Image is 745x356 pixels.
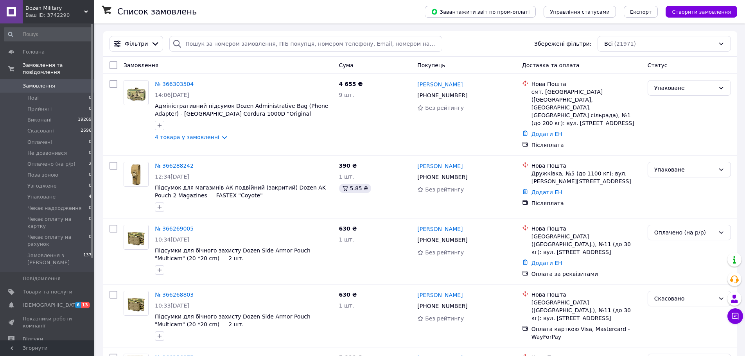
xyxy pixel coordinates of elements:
a: Створити замовлення [658,8,737,14]
span: Не дозвонився [27,150,67,157]
span: 10:34[DATE] [155,236,189,243]
span: Без рейтингу [425,105,464,111]
button: Експорт [624,6,658,18]
h1: Список замовлень [117,7,197,16]
span: Cума [339,62,354,68]
a: № 366303504 [155,81,194,87]
span: Узгоджене [27,182,57,190]
a: Підсумок для магазинів АК подвійний (закритий) Dozen AK Pouch 2 Magazines — FASTEX "Coyote" [155,184,326,199]
a: Додати ЕН [531,189,562,195]
span: 0 [89,182,92,190]
div: [PHONE_NUMBER] [416,301,469,311]
a: Підсумки для бічного захисту Dozen Side Armor Pouch "Multicam" (20 *20 cm) — 2 шт. [155,313,311,327]
a: Додати ЕН [531,260,562,266]
a: № 366288242 [155,163,194,169]
img: Фото товару [124,162,148,186]
span: Нові [27,95,39,102]
span: Оплачено (на р/р) [27,161,75,168]
div: Оплата карткою Visa, Mastercard - WayForPay [531,325,641,341]
button: Управління статусами [544,6,616,18]
span: Експорт [630,9,652,15]
input: Пошук [4,27,92,41]
a: Додати ЕН [531,131,562,137]
span: 390 ₴ [339,163,357,169]
span: 14:06[DATE] [155,92,189,98]
div: Упаковане [654,84,715,92]
span: 1 шт. [339,302,354,309]
span: 0 [89,172,92,179]
a: Адміністративний підсумок Dozen Administrative Bag (Phone Adapter) - [GEOGRAPHIC_DATA] Cordura 10... [155,103,328,125]
span: 1 шт. [339,174,354,180]
span: Без рейтингу [425,186,464,193]
div: Нова Пошта [531,162,641,170]
span: 1 шт. [339,236,354,243]
span: Доставка та оплата [522,62,580,68]
img: Фото товару [124,291,148,315]
span: Управління статусами [550,9,610,15]
input: Пошук за номером замовлення, ПІБ покупця, номером телефону, Email, номером накладної [169,36,442,52]
div: Оплата за реквізитами [531,270,641,278]
img: Фото товару [124,81,148,105]
div: [PHONE_NUMBER] [416,172,469,182]
div: Упаковане [654,165,715,174]
span: 137 [83,252,92,266]
a: Підсумки для бічного захисту Dozen Side Armor Pouch "Multicam" (20 *20 cm) — 2 шт. [155,247,311,261]
span: 6 [75,302,81,308]
div: 5.85 ₴ [339,184,371,193]
a: Фото товару [124,291,149,316]
span: Чекає надходження [27,205,82,212]
div: Післяплата [531,141,641,149]
a: [PERSON_NAME] [417,291,463,299]
span: (21971) [614,41,636,47]
button: Чат з покупцем [727,308,743,324]
span: 12:34[DATE] [155,174,189,180]
a: Фото товару [124,162,149,187]
a: 4 товара у замовленні [155,134,219,140]
span: Замовлення з [PERSON_NAME] [27,252,83,266]
span: Упаковане [27,193,56,200]
span: 630 ₴ [339,292,357,298]
span: Виконані [27,116,52,123]
span: 0 [89,234,92,248]
span: 0 [89,106,92,113]
span: Повідомлення [23,275,61,282]
span: 0 [89,139,92,146]
a: [PERSON_NAME] [417,225,463,233]
span: 2696 [81,127,92,134]
span: 13 [81,302,90,308]
span: 630 ₴ [339,225,357,232]
span: 2 [89,161,92,168]
div: Ваш ID: 3742290 [25,12,94,19]
a: [PERSON_NAME] [417,162,463,170]
span: 4 655 ₴ [339,81,363,87]
div: Дружківка, №5 (до 1100 кг): вул. [PERSON_NAME][STREET_ADDRESS] [531,170,641,185]
span: Замовлення [23,82,55,89]
div: Оплачено (на р/р) [654,228,715,237]
span: Оплачені [27,139,52,146]
span: Відгуки [23,336,43,343]
span: 10:33[DATE] [155,302,189,309]
div: Нова Пошта [531,80,641,88]
button: Створити замовлення [666,6,737,18]
span: Всі [604,40,612,48]
div: [PHONE_NUMBER] [416,234,469,245]
span: Скасовані [27,127,54,134]
span: 0 [89,216,92,230]
div: смт. [GEOGRAPHIC_DATA] ([GEOGRAPHIC_DATA], [GEOGRAPHIC_DATA]. [GEOGRAPHIC_DATA] сільрада), №1 (до... [531,88,641,127]
span: [DEMOGRAPHIC_DATA] [23,302,81,309]
span: Завантажити звіт по пром-оплаті [431,8,530,15]
span: Фільтри [125,40,148,48]
span: 4 [89,193,92,200]
span: Статус [648,62,668,68]
a: Фото товару [124,80,149,105]
span: Без рейтингу [425,249,464,256]
button: Завантажити звіт по пром-оплаті [425,6,536,18]
a: Фото товару [124,225,149,250]
div: Післяплата [531,199,641,207]
span: 19269 [78,116,92,123]
span: Створити замовлення [672,9,731,15]
span: Замовлення та повідомлення [23,62,94,76]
